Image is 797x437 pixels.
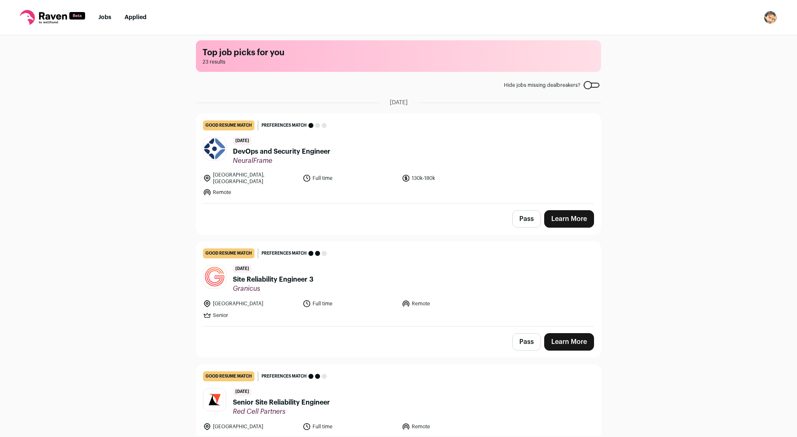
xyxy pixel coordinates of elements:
[262,249,307,258] span: Preferences match
[544,333,594,351] a: Learn More
[504,82,580,88] span: Hide jobs missing dealbreakers?
[196,114,601,203] a: good resume match Preferences match [DATE] DevOps and Security Engineer NeuralFrame [GEOGRAPHIC_D...
[512,333,541,351] button: Pass
[203,422,298,431] li: [GEOGRAPHIC_DATA]
[233,147,330,157] span: DevOps and Security Engineer
[233,275,313,285] span: Site Reliability Engineer 3
[98,15,111,20] a: Jobs
[303,422,397,431] li: Full time
[203,265,226,288] img: 360bf37d15d8ff4a0632ec427d14e624673f7ca7fefe53aae302d8fa677eb235.jpg
[203,311,298,319] li: Senior
[203,120,254,130] div: good resume match
[402,300,496,308] li: Remote
[203,248,254,258] div: good resume match
[233,137,252,145] span: [DATE]
[402,172,496,185] li: 130k-180k
[233,265,252,273] span: [DATE]
[196,242,601,326] a: good resume match Preferences match [DATE] Site Reliability Engineer 3 Granicus [GEOGRAPHIC_DATA]...
[390,98,408,107] span: [DATE]
[203,371,254,381] div: good resume match
[233,285,313,293] span: Granicus
[233,388,252,396] span: [DATE]
[764,11,777,24] button: Open dropdown
[203,137,226,160] img: ad609db20195b73a6069ee1a43b0f60034d5c5aeb6bdeb42b0756306ef0da0f1.jpg
[764,11,777,24] img: 8850141-medium_jpg
[203,300,298,308] li: [GEOGRAPHIC_DATA]
[402,422,496,431] li: Remote
[262,372,307,381] span: Preferences match
[512,210,541,228] button: Pass
[203,172,298,185] li: [GEOGRAPHIC_DATA], [GEOGRAPHIC_DATA]
[203,388,226,411] img: f81cba67e2d1996a6d9e09a44e2e5e0f78597610f64b85fc9e3cc6b955cb1677.jpg
[203,188,298,196] li: Remote
[262,121,307,130] span: Preferences match
[303,300,397,308] li: Full time
[303,172,397,185] li: Full time
[125,15,147,20] a: Applied
[203,47,594,59] h1: Top job picks for you
[233,408,330,416] span: Red Cell Partners
[203,59,594,65] span: 23 results
[544,210,594,228] a: Learn More
[233,157,330,165] span: NeuralFrame
[233,398,330,408] span: Senior Site Reliability Engineer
